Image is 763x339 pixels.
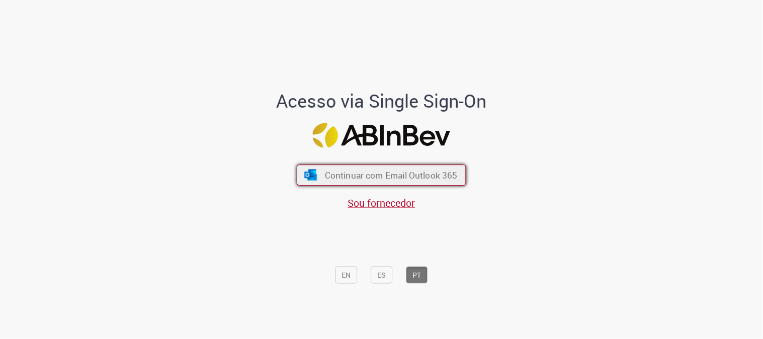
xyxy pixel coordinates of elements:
[371,267,393,284] button: ES
[348,196,415,210] a: Sou fornecedor
[313,123,451,147] img: Logo ABInBev
[242,91,521,111] h1: Acesso via Single Sign-On
[297,164,466,186] button: ícone Azure/Microsoft 360 Continuar com Email Outlook 365
[303,169,318,181] img: ícone Azure/Microsoft 360
[335,267,358,284] button: EN
[406,267,428,284] button: PT
[325,169,458,181] span: Continuar com Email Outlook 365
